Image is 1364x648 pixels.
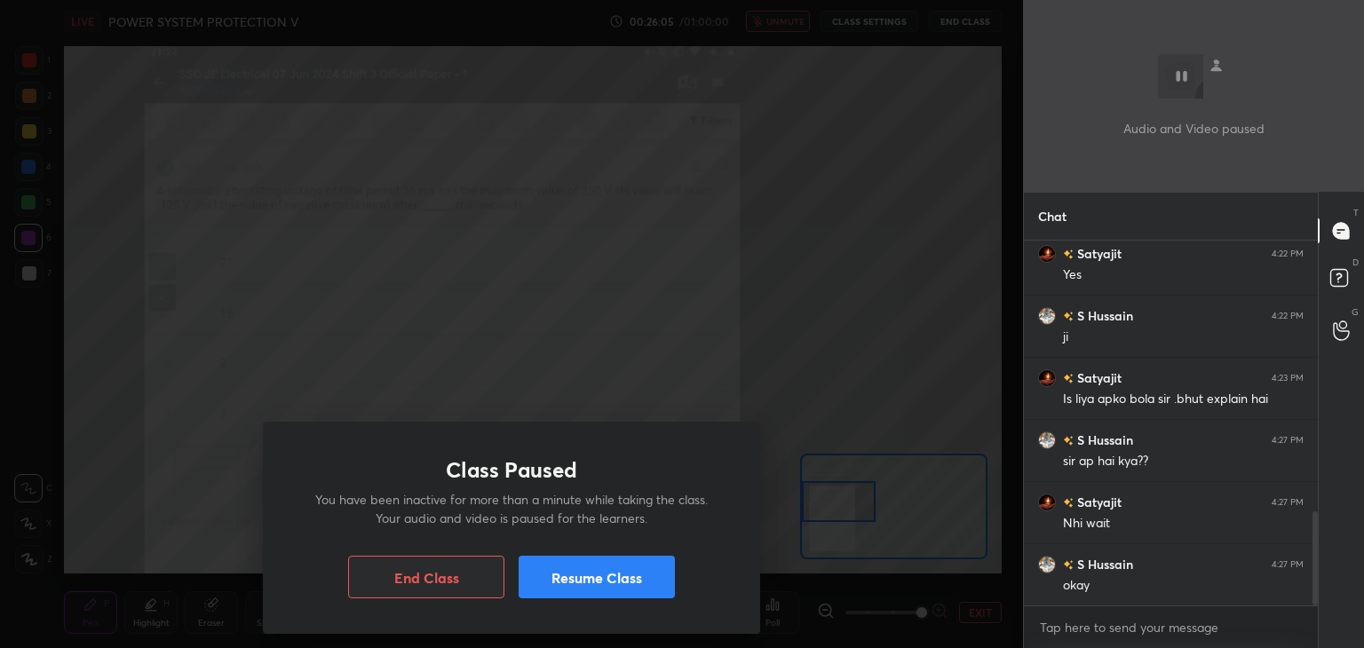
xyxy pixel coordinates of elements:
div: grid [1024,241,1318,606]
div: Nhi wait [1063,515,1304,533]
p: Audio and Video paused [1123,119,1265,138]
img: daa425374cb446028a250903ee68cc3a.jpg [1038,245,1056,263]
button: Resume Class [519,556,675,598]
img: no-rating-badge.077c3623.svg [1063,498,1074,508]
img: no-rating-badge.077c3623.svg [1063,374,1074,383]
div: 4:27 PM [1272,497,1304,508]
div: okay [1063,577,1304,595]
div: Is liya apko bola sir .bhut explain hai [1063,391,1304,408]
img: 6ec543c3ec9c4428aa04ab86c63f5a1b.jpg [1038,431,1056,449]
p: Chat [1024,193,1081,240]
h6: S Hussain [1074,555,1133,573]
img: no-rating-badge.077c3623.svg [1063,560,1074,570]
img: daa425374cb446028a250903ee68cc3a.jpg [1038,494,1056,511]
img: no-rating-badge.077c3623.svg [1063,436,1074,446]
h6: Satyajit [1074,493,1122,511]
div: 4:23 PM [1272,373,1304,383]
img: no-rating-badge.077c3623.svg [1063,312,1074,321]
img: no-rating-badge.077c3623.svg [1063,249,1074,259]
img: 6ec543c3ec9c4428aa04ab86c63f5a1b.jpg [1038,307,1056,325]
p: D [1352,256,1359,269]
div: 4:27 PM [1272,559,1304,570]
h6: S Hussain [1074,431,1133,449]
button: End Class [348,556,504,598]
p: G [1352,305,1359,319]
h1: Class Paused [446,457,577,483]
img: daa425374cb446028a250903ee68cc3a.jpg [1038,369,1056,387]
div: sir ap hai kya?? [1063,453,1304,470]
img: 6ec543c3ec9c4428aa04ab86c63f5a1b.jpg [1038,556,1056,573]
div: ji [1063,328,1304,346]
p: T [1353,206,1359,219]
h6: Satyajit [1074,244,1122,263]
div: 4:22 PM [1272,249,1304,259]
p: You have been inactive for more than a minute while taking the class. Your audio and video is pau... [305,490,718,527]
div: Yes [1063,266,1304,284]
div: 4:22 PM [1272,311,1304,321]
h6: Satyajit [1074,368,1122,387]
h6: S Hussain [1074,306,1133,325]
div: 4:27 PM [1272,435,1304,446]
